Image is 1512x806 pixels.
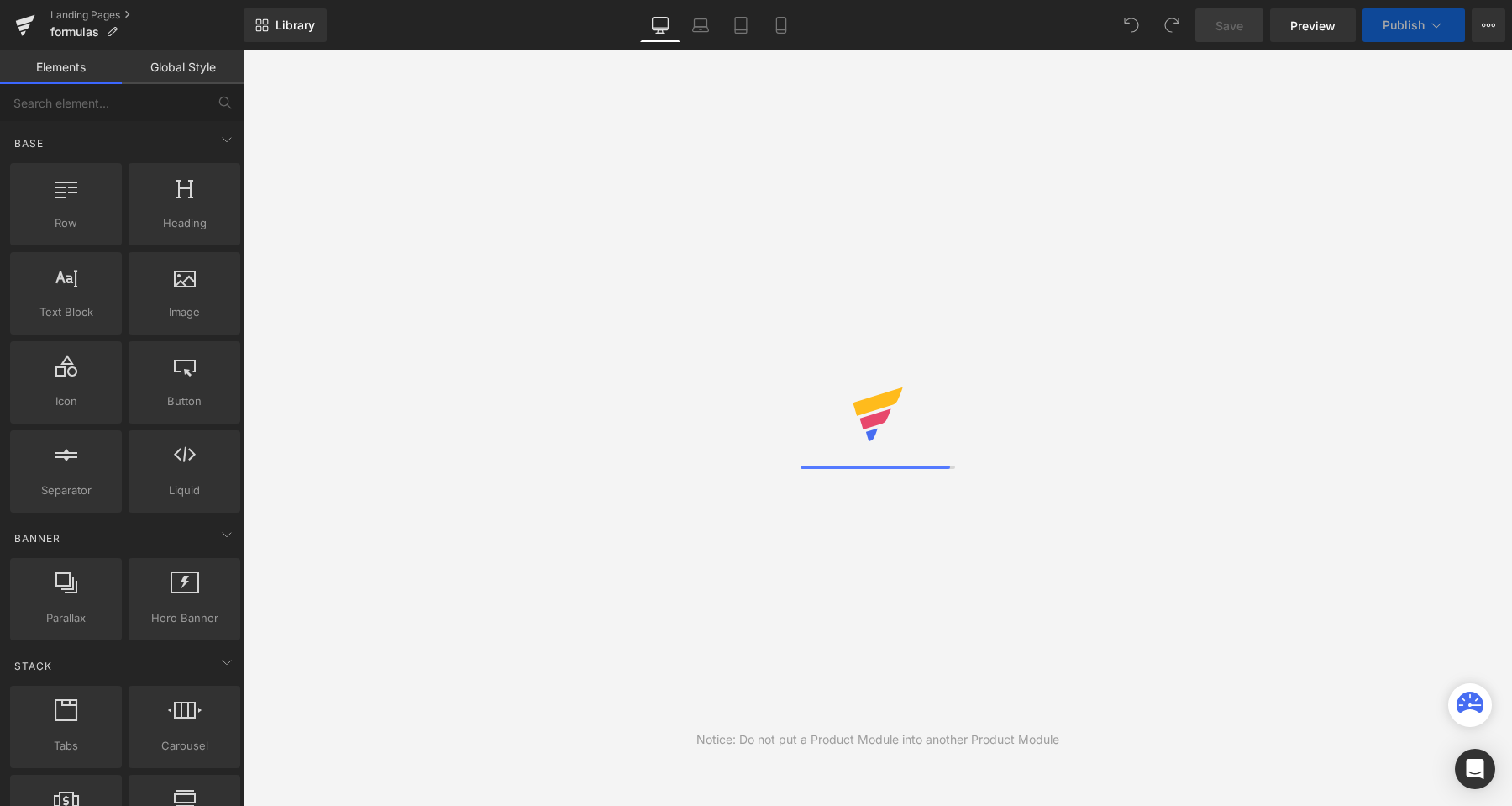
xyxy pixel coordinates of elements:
span: Text Block [15,303,117,321]
span: Icon [15,392,117,410]
span: Row [15,214,117,232]
span: Tabs [15,737,117,755]
span: Hero Banner [134,609,235,627]
span: Carousel [134,737,235,755]
span: Banner [13,530,62,546]
span: Heading [134,214,235,232]
div: Open Intercom Messenger [1455,749,1495,789]
button: Redo [1155,8,1189,42]
div: Notice: Do not put a Product Module into another Product Module [696,730,1059,749]
span: formulas [50,25,99,39]
span: Parallax [15,609,117,627]
span: Button [134,392,235,410]
span: Publish [1383,18,1425,32]
span: Library [276,18,315,33]
span: Save [1215,17,1243,34]
span: Liquid [134,482,235,499]
span: Preview [1290,17,1336,34]
span: Image [134,303,235,321]
span: Separator [15,482,117,499]
a: Landing Pages [50,8,244,22]
span: Stack [13,658,54,674]
a: Global Style [122,50,244,84]
button: More [1472,8,1505,42]
button: Publish [1362,8,1465,42]
span: Base [13,135,45,151]
a: Tablet [721,8,761,42]
a: Desktop [640,8,680,42]
button: Undo [1115,8,1148,42]
a: Mobile [761,8,801,42]
a: New Library [244,8,327,42]
a: Preview [1270,8,1356,42]
a: Laptop [680,8,721,42]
